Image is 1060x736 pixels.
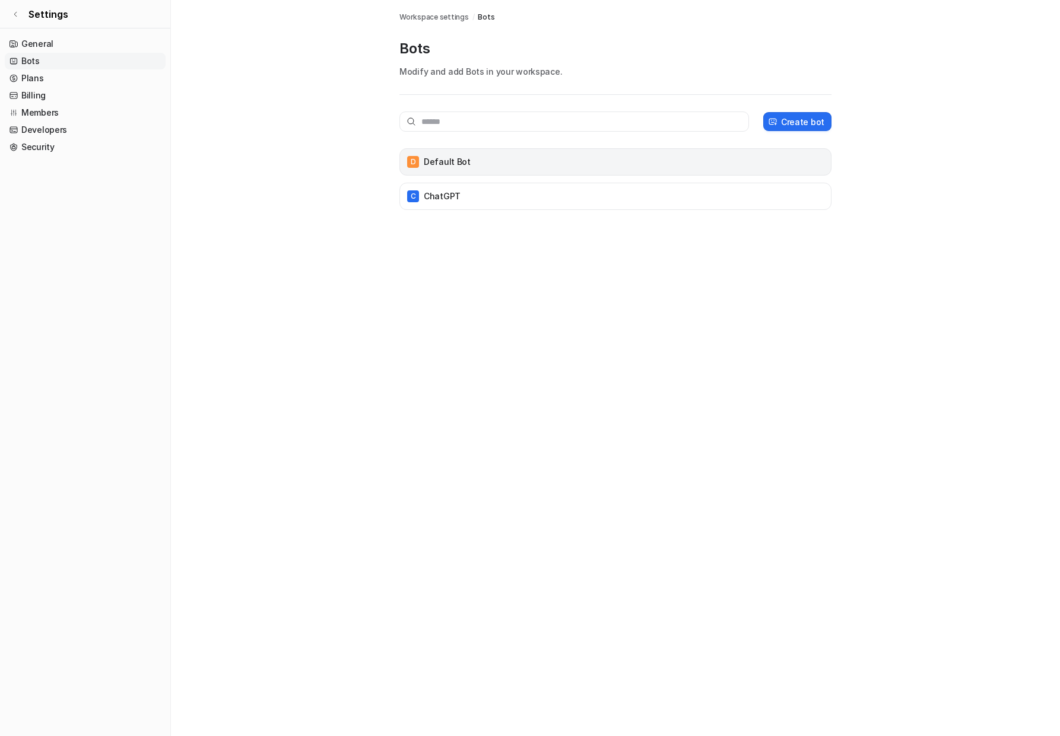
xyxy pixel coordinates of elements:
span: D [407,156,419,168]
p: Modify and add Bots in your workspace. [399,65,832,78]
a: General [5,36,166,52]
a: Bots [478,12,494,23]
a: Billing [5,87,166,104]
span: Settings [28,7,68,21]
p: ChatGPT [424,190,461,202]
a: Security [5,139,166,155]
button: Create bot [763,112,832,131]
a: Bots [5,53,166,69]
p: Default Bot [424,156,471,168]
span: C [407,190,419,202]
a: Plans [5,70,166,87]
a: Workspace settings [399,12,469,23]
p: Bots [399,39,832,58]
img: create [768,117,777,126]
a: Developers [5,122,166,138]
p: Create bot [781,116,824,128]
a: Members [5,104,166,121]
span: / [472,12,475,23]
